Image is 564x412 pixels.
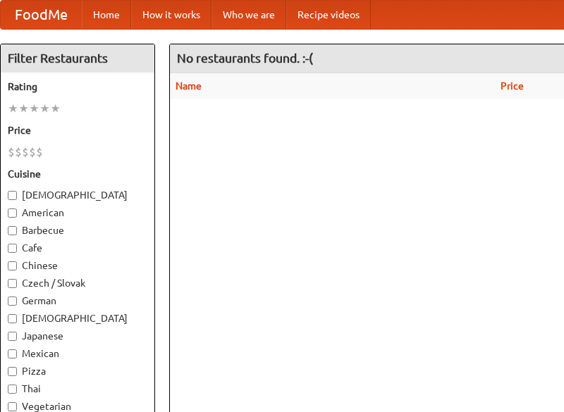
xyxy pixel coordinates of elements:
a: FoodMe [1,1,82,29]
label: [DEMOGRAPHIC_DATA] [8,188,147,202]
input: [DEMOGRAPHIC_DATA] [8,191,17,200]
li: ★ [8,101,18,116]
input: [DEMOGRAPHIC_DATA] [8,314,17,323]
input: Pizza [8,367,17,376]
input: American [8,208,17,218]
input: Cafe [8,244,17,253]
li: $ [29,144,36,160]
label: Czech / Slovak [8,276,147,290]
label: Mexican [8,347,147,361]
li: ★ [29,101,39,116]
a: Recipe videos [286,1,371,29]
input: German [8,296,17,306]
a: How it works [131,1,211,29]
a: Who we are [211,1,286,29]
li: $ [22,144,29,160]
input: Czech / Slovak [8,279,17,288]
label: Japanese [8,329,147,343]
ng-pluralize: No restaurants found. :-( [177,51,313,65]
li: $ [8,144,15,160]
a: Home [82,1,131,29]
label: German [8,294,147,308]
li: ★ [50,101,61,116]
label: Cafe [8,241,147,255]
a: Name [176,80,202,92]
h4: Filter Restaurants [1,44,154,73]
label: Thai [8,382,147,396]
label: American [8,206,147,220]
input: Mexican [8,349,17,358]
li: $ [36,144,43,160]
h5: Price [8,123,147,137]
li: $ [15,144,22,160]
label: [DEMOGRAPHIC_DATA] [8,311,147,325]
input: Thai [8,385,17,394]
a: Price [501,80,524,92]
h5: Cuisine [8,167,147,181]
li: ★ [39,101,50,116]
li: ★ [18,101,29,116]
label: Pizza [8,364,147,378]
input: Japanese [8,332,17,341]
input: Vegetarian [8,402,17,411]
input: Chinese [8,261,17,270]
input: Barbecue [8,226,17,235]
h5: Rating [8,80,147,94]
label: Barbecue [8,223,147,237]
label: Chinese [8,258,147,273]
